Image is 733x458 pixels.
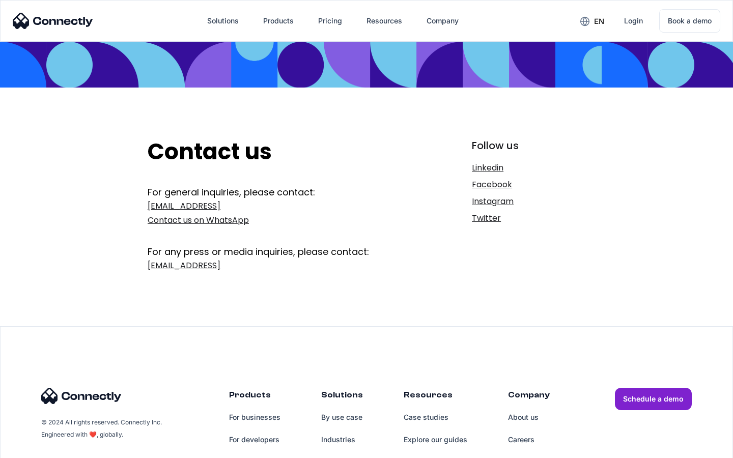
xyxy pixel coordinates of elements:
aside: Language selected: English [10,440,61,454]
div: © 2024 All rights reserved. Connectly Inc. Engineered with ❤️, globally. [41,416,163,441]
img: Connectly Logo [41,388,122,404]
div: Resources [404,388,467,406]
ul: Language list [20,440,61,454]
div: Login [624,14,643,28]
a: For businesses [229,406,280,428]
a: Industries [321,428,363,451]
div: For any press or media inquiries, please contact: [148,230,406,259]
div: For general inquiries, please contact: [148,186,406,199]
h2: Contact us [148,138,406,165]
div: en [594,14,604,28]
a: For developers [229,428,280,451]
div: Solutions [321,388,363,406]
a: About us [508,406,550,428]
a: [EMAIL_ADDRESS]Contact us on WhatsApp [148,199,406,227]
div: Company [427,14,459,28]
a: By use case [321,406,363,428]
div: Follow us [472,138,585,153]
div: Solutions [207,14,239,28]
div: Resources [366,14,402,28]
a: Pricing [310,9,350,33]
a: Book a demo [659,9,720,33]
a: Careers [508,428,550,451]
div: Products [263,14,294,28]
div: Products [229,388,280,406]
a: Explore our guides [404,428,467,451]
a: Facebook [472,178,585,192]
div: Company [508,388,550,406]
a: Schedule a demo [615,388,692,410]
a: Case studies [404,406,467,428]
a: Twitter [472,211,585,225]
div: Pricing [318,14,342,28]
a: [EMAIL_ADDRESS] [148,259,406,273]
a: Instagram [472,194,585,209]
img: Connectly Logo [13,13,93,29]
a: Login [616,9,651,33]
a: Linkedin [472,161,585,175]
